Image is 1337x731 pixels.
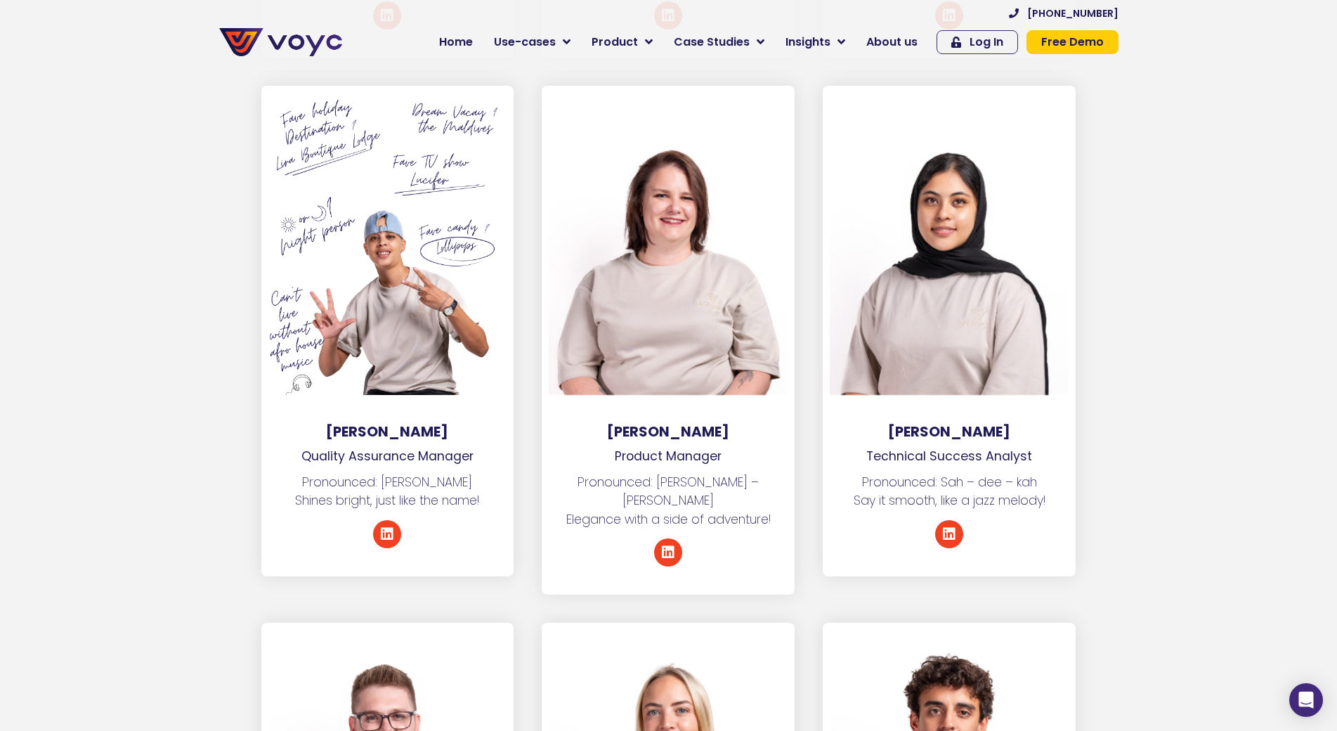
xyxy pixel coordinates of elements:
a: Insights [775,28,856,56]
a: Free Demo [1026,30,1118,54]
a: [PHONE_NUMBER] [1009,8,1118,18]
img: voyc-full-logo [219,28,342,56]
span: About us [866,34,918,51]
p: Product Manager [542,447,795,465]
p: Pronounced: Sah – dee – kah Say it smooth, like a jazz melody! [823,473,1076,510]
span: [PHONE_NUMBER] [1027,8,1118,18]
span: Free Demo [1041,37,1104,48]
p: Technical Success Analyst [823,447,1076,465]
span: Use-cases [494,34,556,51]
h3: [PERSON_NAME] [261,423,514,440]
a: Use-cases [483,28,581,56]
p: Pronounced: [PERSON_NAME] – [PERSON_NAME] Elegance with a side of adventure! [542,473,795,529]
span: Log In [970,37,1003,48]
a: Case Studies [663,28,775,56]
span: Case Studies [674,34,750,51]
a: Home [429,28,483,56]
span: Product [592,34,638,51]
h3: [PERSON_NAME] [542,423,795,440]
a: About us [856,28,928,56]
a: Product [581,28,663,56]
div: Open Intercom Messenger [1289,683,1323,717]
span: Insights [785,34,830,51]
a: Log In [937,30,1018,54]
h3: [PERSON_NAME] [823,423,1076,440]
p: Pronounced: [PERSON_NAME] Shines bright, just like the name! [261,473,514,510]
p: Quality Assurance Manager [261,447,514,465]
span: Home [439,34,473,51]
